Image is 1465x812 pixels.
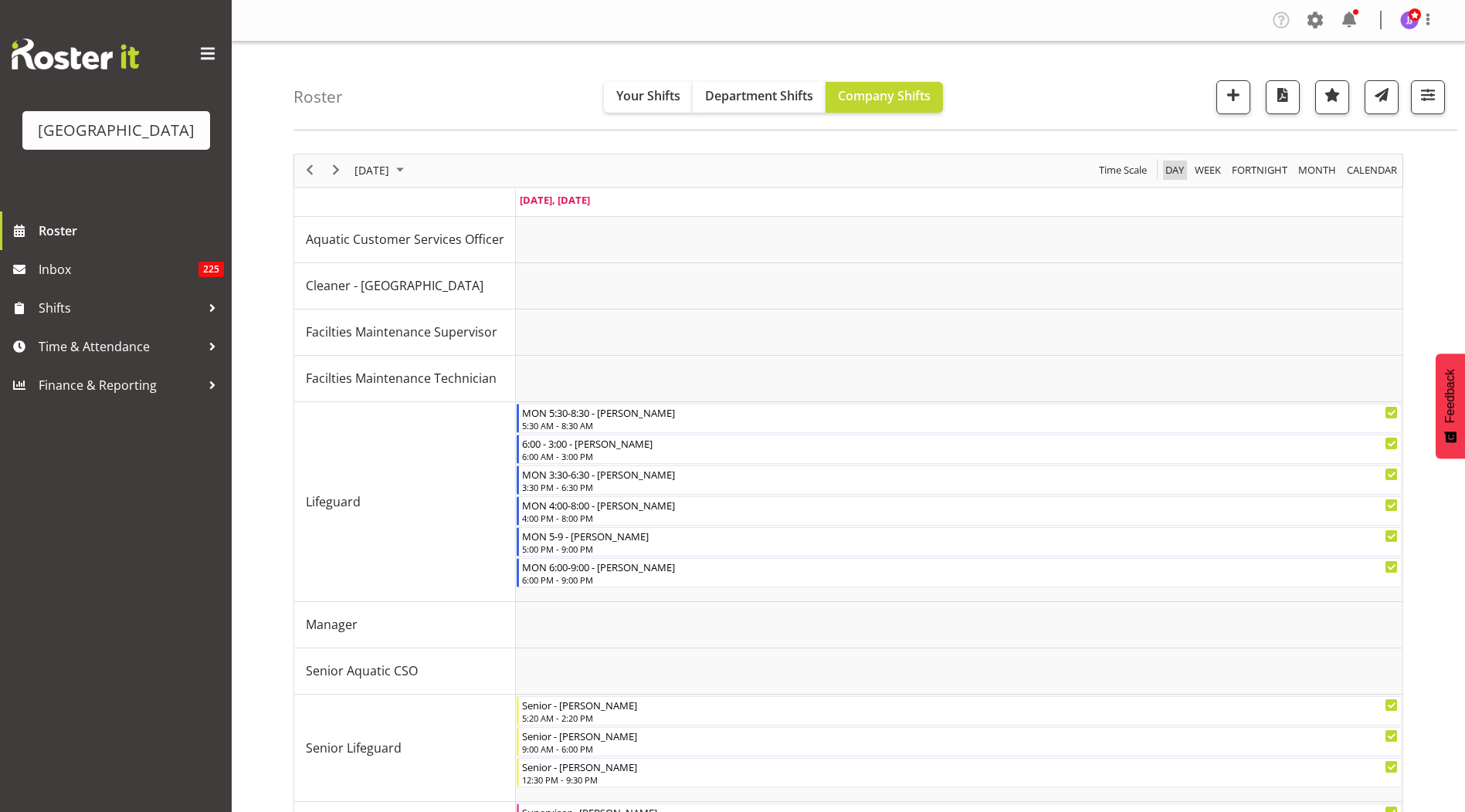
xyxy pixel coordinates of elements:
button: Company Shifts [826,82,943,113]
div: 5:20 AM - 2:20 PM [522,712,1398,724]
img: Rosterit website logo [12,39,139,69]
span: Aquatic Customer Services Officer [306,230,504,249]
span: Senior Aquatic CSO [306,661,418,680]
td: Senior Lifeguard resource [294,695,516,802]
td: Cleaner - Splash Palace resource [294,263,516,310]
div: Lifeguard"s event - MON 5-9 - Drew Nielsen Begin From Monday, August 25, 2025 at 5:00:00 PM GMT+1... [517,527,1402,557]
td: Manager resource [294,602,516,648]
div: 6:00 AM - 3:00 PM [522,450,1398,462]
span: Time Scale [1097,161,1148,180]
span: Fortnight [1230,161,1289,180]
span: Roster [39,219,224,242]
span: Time & Attendance [39,335,201,358]
button: Fortnight [1229,161,1290,180]
button: Month [1345,161,1400,180]
img: jade-johnson1105.jpg [1400,11,1419,29]
button: Filter Shifts [1411,80,1445,114]
button: Send a list of all shifts for the selected filtered period to all rostered employees. [1365,80,1399,114]
span: Finance & Reporting [39,374,201,397]
span: Shifts [39,296,201,320]
td: Facilties Maintenance Technician resource [294,356,516,402]
div: Senior - [PERSON_NAME] [522,759,1398,774]
button: Previous [300,161,320,180]
span: Day [1164,161,1185,180]
td: Lifeguard resource [294,402,516,602]
span: Feedback [1443,369,1457,423]
h4: Roster [293,88,343,106]
span: Facilties Maintenance Supervisor [306,323,497,341]
div: MON 4:00-8:00 - [PERSON_NAME] [522,497,1398,513]
button: Department Shifts [693,82,826,113]
button: Timeline Day [1163,161,1187,180]
div: Senior Lifeguard"s event - Senior - Jack Bailey Begin From Monday, August 25, 2025 at 12:30:00 PM... [517,758,1402,787]
div: Lifeguard"s event - MON 6:00-9:00 - Thomas Butson Begin From Monday, August 25, 2025 at 6:00:00 P... [517,558,1402,587]
button: August 2025 [352,161,411,180]
div: Lifeguard"s event - MON 5:30-8:30 - Bradley Barton Begin From Monday, August 25, 2025 at 5:30:00 ... [517,404,1402,433]
div: [GEOGRAPHIC_DATA] [38,119,195,142]
span: Lifeguard [306,492,361,511]
button: Add a new shift [1216,80,1250,114]
span: Month [1297,161,1338,180]
span: Inbox [39,258,198,281]
div: August 25, 2025 [349,154,413,187]
div: next period [323,154,349,187]
div: Senior - [PERSON_NAME] [522,697,1398,712]
button: Your Shifts [604,82,693,113]
button: Timeline Week [1192,161,1224,180]
td: Facilties Maintenance Supervisor resource [294,310,516,356]
button: Highlight an important date within the roster. [1315,80,1349,114]
div: previous period [297,154,323,187]
button: Feedback - Show survey [1436,354,1465,458]
div: 3:30 PM - 6:30 PM [522,481,1398,493]
span: 225 [198,262,224,277]
span: Manager [306,615,358,634]
div: 12:30 PM - 9:30 PM [522,773,1398,786]
button: Download a PDF of the roster for the current day [1266,80,1300,114]
span: Company Shifts [838,87,931,104]
span: [DATE] [353,161,391,180]
button: Next [326,161,347,180]
span: Week [1193,161,1223,180]
div: 5:00 PM - 9:00 PM [522,543,1398,555]
td: Aquatic Customer Services Officer resource [294,217,516,263]
div: 5:30 AM - 8:30 AM [522,419,1398,431]
div: Lifeguard"s event - MON 3:30-6:30 - Oliver O'Byrne Begin From Monday, August 25, 2025 at 3:30:00 ... [517,465,1402,495]
div: MON 3:30-6:30 - [PERSON_NAME] [522,466,1398,482]
div: Lifeguard"s event - 6:00 - 3:00 - Finn Edwards Begin From Monday, August 25, 2025 at 6:00:00 AM G... [517,435,1402,464]
span: calendar [1345,161,1399,180]
div: 6:00 - 3:00 - [PERSON_NAME] [522,435,1398,451]
div: 9:00 AM - 6:00 PM [522,743,1398,755]
button: Timeline Month [1296,161,1339,180]
div: MON 5-9 - [PERSON_NAME] [522,528,1398,543]
div: 6:00 PM - 9:00 PM [522,573,1398,586]
div: 4:00 PM - 8:00 PM [522,512,1398,524]
span: Department Shifts [705,87,813,104]
span: Your Shifts [616,87,680,104]
td: Senior Aquatic CSO resource [294,648,516,695]
span: Senior Lifeguard [306,739,402,757]
div: Senior Lifeguard"s event - Senior - Jason Wong Begin From Monday, August 25, 2025 at 5:20:00 AM G... [517,696,1402,726]
div: Senior - [PERSON_NAME] [522,728,1398,743]
div: Lifeguard"s event - MON 4:00-8:00 - Ajay Smith Begin From Monday, August 25, 2025 at 4:00:00 PM G... [517,496,1402,526]
button: Time Scale [1097,161,1150,180]
div: MON 6:00-9:00 - [PERSON_NAME] [522,559,1398,574]
span: [DATE], [DATE] [520,193,590,207]
div: MON 5:30-8:30 - [PERSON_NAME] [522,404,1398,420]
div: Senior Lifeguard"s event - Senior - Felix Nicholls Begin From Monday, August 25, 2025 at 9:00:00 ... [517,727,1402,756]
span: Cleaner - [GEOGRAPHIC_DATA] [306,276,483,295]
span: Facilties Maintenance Technician [306,369,497,387]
